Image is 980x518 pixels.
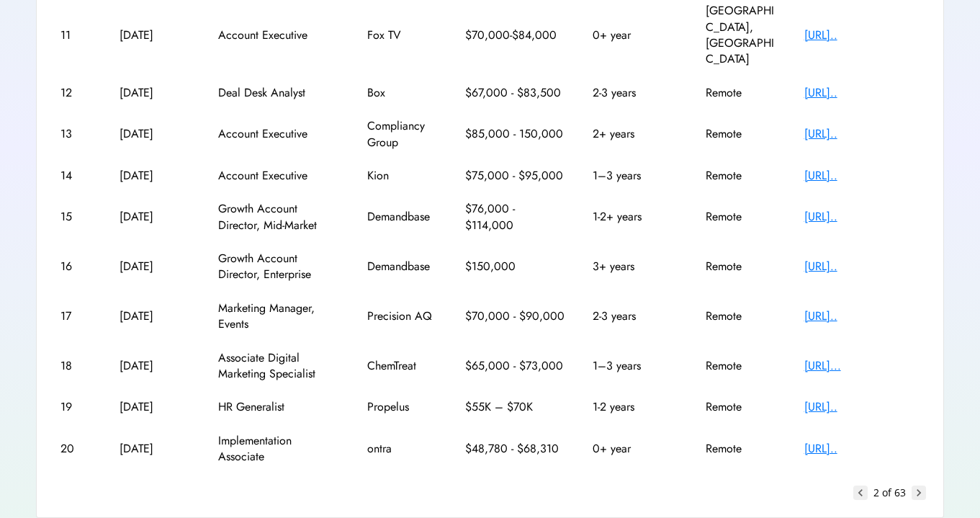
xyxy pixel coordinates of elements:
[218,251,341,283] div: Growth Account Director, Enterprise
[593,168,679,184] div: 1–3 years
[367,399,439,415] div: Propelus
[367,441,439,457] div: ontra
[804,259,920,274] div: [URL]..
[465,399,566,415] div: $55K – $70K
[593,441,679,457] div: 0+ year
[706,441,778,457] div: Remote
[465,27,566,43] div: $70,000-$84,000
[465,201,566,233] div: $76,000 - $114,000
[60,27,93,43] div: 11
[465,358,566,374] div: $65,000 - $73,000
[853,486,868,500] button: keyboard_arrow_left
[593,399,679,415] div: 1-2 years
[367,85,439,101] div: Box
[60,259,93,274] div: 16
[706,209,778,225] div: Remote
[120,85,192,101] div: [DATE]
[120,358,192,374] div: [DATE]
[804,209,920,225] div: [URL]..
[367,168,439,184] div: Kion
[120,27,192,43] div: [DATE]
[465,85,566,101] div: $67,000 - $83,500
[593,27,679,43] div: 0+ year
[60,168,93,184] div: 14
[804,168,920,184] div: [URL]..
[218,399,341,415] div: HR Generalist
[367,209,439,225] div: Demandbase
[367,308,439,324] div: Precision AQ
[60,358,93,374] div: 18
[120,308,192,324] div: [DATE]
[804,399,920,415] div: [URL]..
[873,486,906,500] div: 2 of 63
[367,27,439,43] div: Fox TV
[218,85,341,101] div: Deal Desk Analyst
[120,259,192,274] div: [DATE]
[804,85,920,101] div: [URL]..
[593,259,679,274] div: 3+ years
[706,3,778,68] div: [GEOGRAPHIC_DATA], [GEOGRAPHIC_DATA]
[706,308,778,324] div: Remote
[60,441,93,457] div: 20
[465,441,566,457] div: $48,780 - $68,310
[218,433,341,465] div: Implementation Associate
[706,168,778,184] div: Remote
[465,126,566,142] div: $85,000 - 150,000
[804,441,920,457] div: [URL]..
[218,168,341,184] div: Account Executive
[60,209,93,225] div: 15
[593,85,679,101] div: 2-3 years
[60,308,93,324] div: 17
[60,399,93,415] div: 19
[593,308,679,324] div: 2-3 years
[367,259,439,274] div: Demandbase
[593,358,679,374] div: 1–3 years
[593,126,679,142] div: 2+ years
[218,350,341,383] div: Associate Digital Marketing Specialist
[120,168,192,184] div: [DATE]
[912,486,926,500] button: chevron_right
[706,85,778,101] div: Remote
[120,209,192,225] div: [DATE]
[804,308,920,324] div: [URL]..
[367,118,439,151] div: Compliancy Group
[60,85,93,101] div: 12
[120,399,192,415] div: [DATE]
[706,399,778,415] div: Remote
[706,126,778,142] div: Remote
[120,441,192,457] div: [DATE]
[60,126,93,142] div: 13
[804,126,920,142] div: [URL]..
[593,209,679,225] div: 1-2+ years
[218,27,341,43] div: Account Executive
[367,358,439,374] div: ChemTreat
[465,308,566,324] div: $70,000 - $90,000
[706,358,778,374] div: Remote
[804,358,920,374] div: [URL]...
[706,259,778,274] div: Remote
[218,300,341,333] div: Marketing Manager, Events
[120,126,192,142] div: [DATE]
[465,168,566,184] div: $75,000 - $95,000
[218,201,341,233] div: Growth Account Director, Mid-Market
[465,259,566,274] div: $150,000
[804,27,920,43] div: [URL]..
[218,126,341,142] div: Account Executive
